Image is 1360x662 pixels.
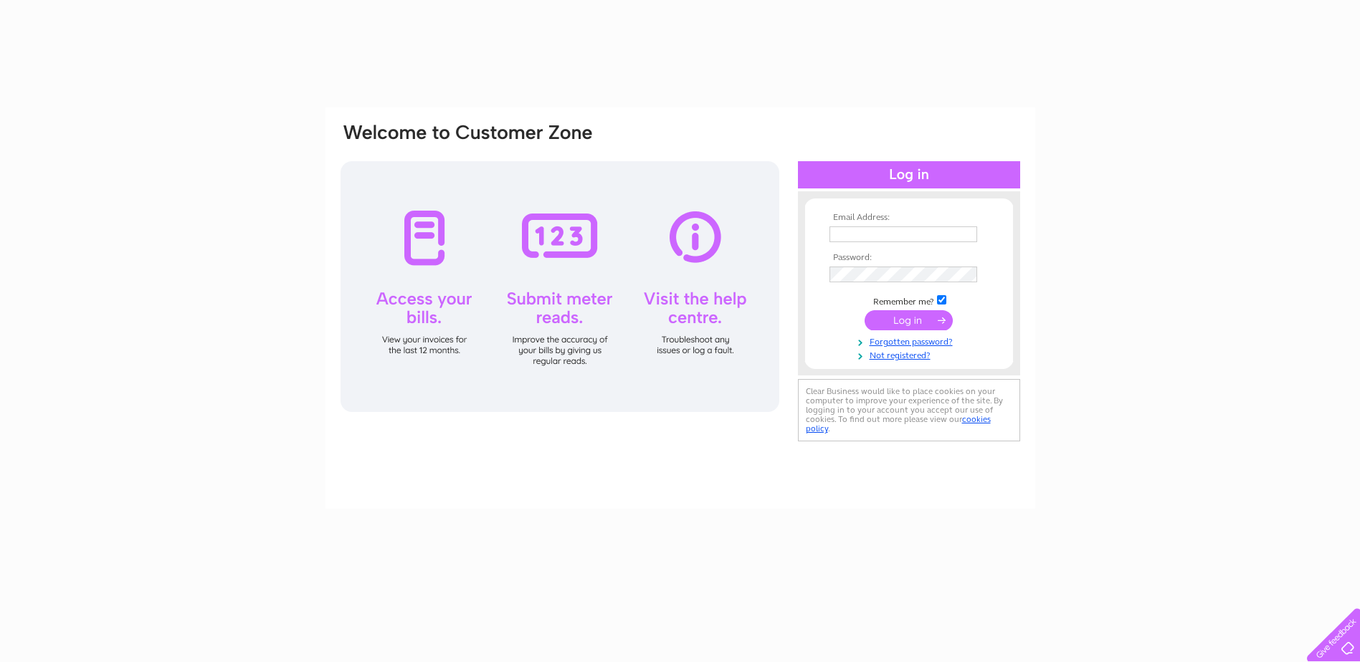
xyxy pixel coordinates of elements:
[865,310,953,330] input: Submit
[829,334,992,347] a: Forgotten password?
[826,213,992,223] th: Email Address:
[826,293,992,307] td: Remember me?
[829,347,992,361] a: Not registered?
[798,379,1020,441] div: Clear Business would like to place cookies on your computer to improve your experience of the sit...
[826,253,992,263] th: Password:
[806,414,991,433] a: cookies policy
